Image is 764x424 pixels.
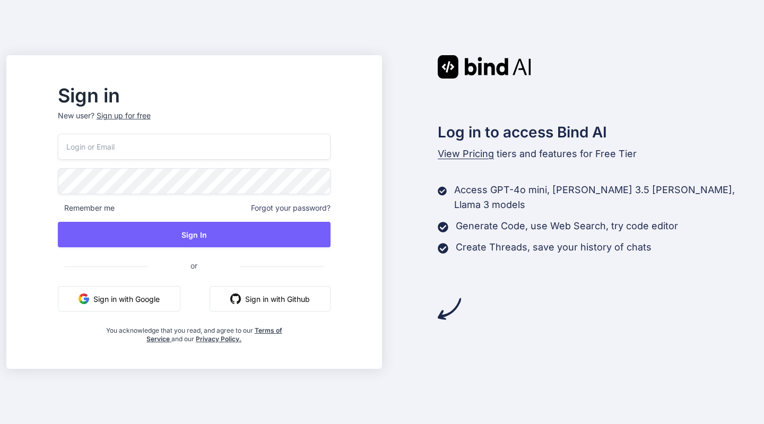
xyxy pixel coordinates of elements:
[58,203,115,213] span: Remember me
[79,293,89,304] img: google
[456,240,652,255] p: Create Threads, save your history of chats
[58,87,331,104] h2: Sign in
[58,134,331,160] input: Login or Email
[58,222,331,247] button: Sign In
[103,320,285,343] div: You acknowledge that you read, and agree to our and our
[230,293,241,304] img: github
[58,286,180,311] button: Sign in with Google
[58,110,331,134] p: New user?
[454,183,758,212] p: Access GPT-4o mini, [PERSON_NAME] 3.5 [PERSON_NAME], Llama 3 models
[438,55,531,79] img: Bind AI logo
[438,148,494,159] span: View Pricing
[210,286,331,311] button: Sign in with Github
[438,297,461,321] img: arrow
[148,253,240,279] span: or
[438,146,758,161] p: tiers and features for Free Tier
[146,326,282,343] a: Terms of Service
[456,219,678,233] p: Generate Code, use Web Search, try code editor
[438,121,758,143] h2: Log in to access Bind AI
[251,203,331,213] span: Forgot your password?
[196,335,241,343] a: Privacy Policy.
[97,110,151,121] div: Sign up for free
